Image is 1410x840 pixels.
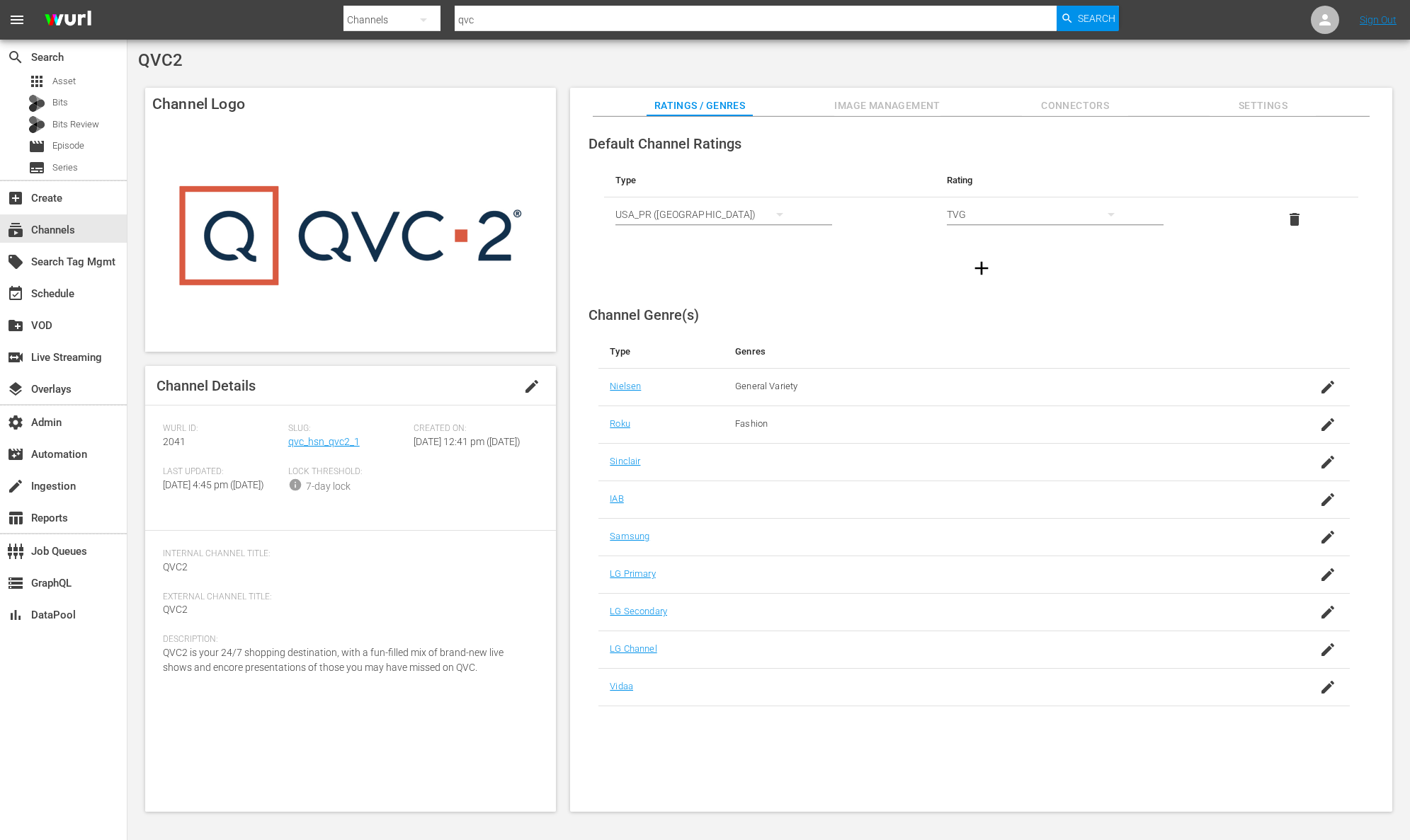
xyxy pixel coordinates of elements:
[288,423,406,435] span: Slug:
[414,436,521,447] span: [DATE] 12:41 pm ([DATE])
[163,647,504,673] span: QVC2 is your 24/7 shopping destination, with a fun-filled mix of brand-new live shows and encore ...
[515,369,549,403] button: edit
[604,163,1358,241] table: simple table
[163,548,531,560] span: Internal Channel Title:
[1078,6,1115,31] span: Search
[1360,14,1397,25] a: Sign Out
[288,478,302,492] span: info
[610,418,630,429] a: Roku
[7,285,24,302] span: Schedule
[52,139,84,153] span: Episode
[1022,97,1128,115] span: Connectors
[947,195,1128,234] div: TVG
[7,575,24,592] span: GraphQL
[724,335,1266,369] th: Genres
[306,479,351,494] div: 7-day lock
[7,317,24,334] span: VOD
[163,592,531,603] span: External Channel Title:
[28,95,45,112] div: Bits
[610,643,656,654] a: LG Channel
[163,436,186,447] span: 2041
[52,74,76,88] span: Asset
[598,335,724,369] th: Type
[157,377,256,394] span: Channel Details
[610,681,633,691] a: Vidaa
[7,446,24,463] span: Automation
[610,493,623,504] a: IAB
[834,97,940,115] span: Image Management
[8,11,25,28] span: menu
[52,117,99,132] span: Bits Review
[163,466,281,478] span: Last Updated:
[52,96,68,110] span: Bits
[34,4,102,37] img: ans4CAIJ8jUAAAAAAAAAAAAAAAAAAAAAAAAgQb4GAAAAAAAAAAAAAAAAAAAAAAAAJMjXAAAAAAAAAAAAAAAAAAAAAAAAgAT5G...
[414,423,532,435] span: Created On:
[1057,6,1119,31] button: Search
[589,135,741,152] span: Default Channel Ratings
[647,97,753,115] span: Ratings / Genres
[615,195,797,234] div: USA_PR ([GEOGRAPHIC_DATA])
[7,414,24,431] span: Admin
[1278,202,1312,236] button: delete
[610,568,655,579] a: LG Primary
[7,381,24,398] span: Overlays
[7,510,24,527] span: Reports
[604,163,935,197] th: Type
[52,161,78,175] span: Series
[7,49,24,66] span: Search
[163,561,188,573] span: QVC2
[610,606,667,616] a: LG Secondary
[145,88,556,120] h4: Channel Logo
[163,634,531,645] span: Description:
[610,381,641,391] a: Nielsen
[7,606,24,623] span: DataPool
[610,456,640,466] a: Sinclair
[7,221,24,238] span: Channels
[7,190,24,207] span: Create
[163,479,264,490] span: [DATE] 4:45 pm ([DATE])
[28,138,45,155] span: Episode
[163,604,188,615] span: QVC2
[7,543,24,560] span: Job Queues
[1210,97,1316,115] span: Settings
[589,306,699,323] span: Channel Genre(s)
[163,423,281,435] span: Wurl ID:
[7,478,24,495] span: Ingestion
[145,120,556,351] img: QVC2
[28,116,45,133] div: Bits Review
[28,159,45,176] span: Series
[28,73,45,90] span: Asset
[936,163,1266,197] th: Rating
[7,253,24,270] span: Search Tag Mgmt
[610,531,649,541] a: Samsung
[7,349,24,366] span: Live Streaming
[288,436,360,447] a: qvc_hsn_qvc2_1
[138,50,183,70] span: QVC2
[523,378,540,395] span: edit
[288,466,406,478] span: Lock Threshold:
[1286,211,1303,228] span: delete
